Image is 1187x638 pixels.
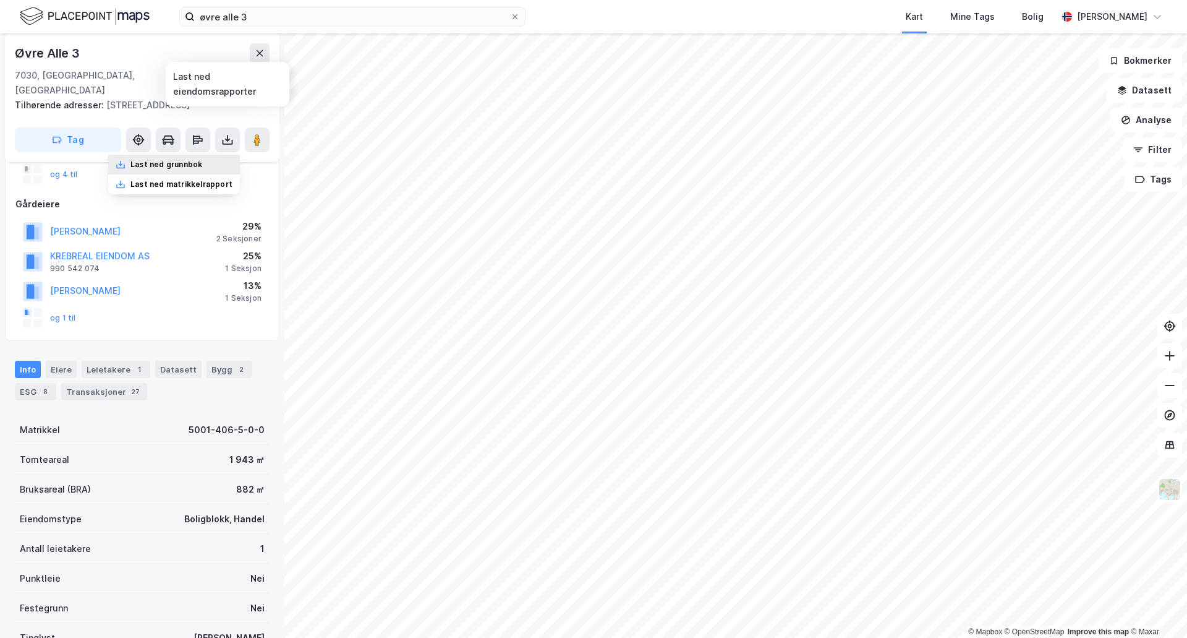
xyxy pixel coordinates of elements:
[20,571,61,586] div: Punktleie
[216,234,262,244] div: 2 Seksjoner
[20,452,69,467] div: Tomteareal
[968,627,1002,636] a: Mapbox
[1099,48,1182,73] button: Bokmerker
[15,100,106,110] span: Tilhørende adresser:
[216,219,262,234] div: 29%
[225,249,262,264] div: 25%
[225,264,262,274] div: 1 Seksjon
[20,601,68,616] div: Festegrunn
[235,363,247,376] div: 2
[189,423,265,438] div: 5001-406-5-0-0
[250,571,265,586] div: Nei
[130,179,232,189] div: Last ned matrikkelrapport
[1077,9,1147,24] div: [PERSON_NAME]
[184,512,265,527] div: Boligblokk, Handel
[129,386,142,398] div: 27
[133,363,145,376] div: 1
[195,7,510,26] input: Søk på adresse, matrikkel, gårdeiere, leietakere eller personer
[50,264,100,274] div: 990 542 074
[250,601,265,616] div: Nei
[206,361,252,378] div: Bygg
[1110,108,1182,132] button: Analyse
[46,361,77,378] div: Eiere
[225,278,262,293] div: 13%
[950,9,995,24] div: Mine Tags
[15,68,176,98] div: 7030, [GEOGRAPHIC_DATA], [GEOGRAPHIC_DATA]
[906,9,923,24] div: Kart
[155,361,202,378] div: Datasett
[236,482,265,497] div: 882 ㎡
[15,127,121,152] button: Tag
[20,6,150,27] img: logo.f888ab2527a4732fd821a326f86c7f29.svg
[15,197,269,212] div: Gårdeiere
[20,423,60,438] div: Matrikkel
[229,452,265,467] div: 1 943 ㎡
[61,383,147,400] div: Transaksjoner
[176,68,270,98] div: [GEOGRAPHIC_DATA], 406/5
[15,43,82,63] div: Øvre Alle 3
[1125,579,1187,638] iframe: Chat Widget
[1022,9,1044,24] div: Bolig
[1125,167,1182,192] button: Tags
[1158,478,1181,501] img: Z
[20,482,91,497] div: Bruksareal (BRA)
[15,361,41,378] div: Info
[1005,627,1065,636] a: OpenStreetMap
[39,386,51,398] div: 8
[82,361,150,378] div: Leietakere
[1123,137,1182,162] button: Filter
[1107,78,1182,103] button: Datasett
[15,98,260,113] div: [STREET_ADDRESS]
[130,160,202,170] div: Last ned grunnbok
[1068,627,1129,636] a: Improve this map
[20,541,91,556] div: Antall leietakere
[15,383,56,400] div: ESG
[20,512,82,527] div: Eiendomstype
[225,293,262,303] div: 1 Seksjon
[260,541,265,556] div: 1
